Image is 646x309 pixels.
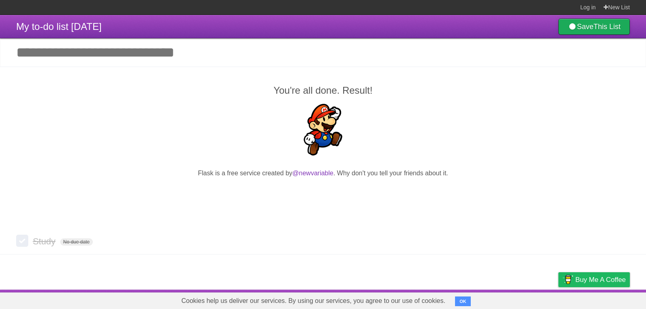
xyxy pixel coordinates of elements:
[455,296,471,306] button: OK
[548,292,569,307] a: Privacy
[297,104,349,156] img: Super Mario
[16,168,630,178] p: Flask is a free service created by . Why don't you tell your friends about it.
[558,272,630,287] a: Buy me a coffee
[594,23,621,31] b: This List
[579,292,630,307] a: Suggest a feature
[16,21,102,32] span: My to-do list [DATE]
[173,293,453,309] span: Cookies help us deliver our services. By using our services, you agree to our use of cookies.
[562,273,573,286] img: Buy me a coffee
[33,236,57,246] span: Study
[451,292,468,307] a: About
[16,235,28,247] label: Done
[478,292,510,307] a: Developers
[16,83,630,98] h2: You're all done. Result!
[575,273,626,287] span: Buy me a coffee
[308,188,338,200] iframe: X Post Button
[292,170,333,177] a: @newvariable
[520,292,538,307] a: Terms
[558,19,630,35] a: SaveThis List
[60,238,93,246] span: No due date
